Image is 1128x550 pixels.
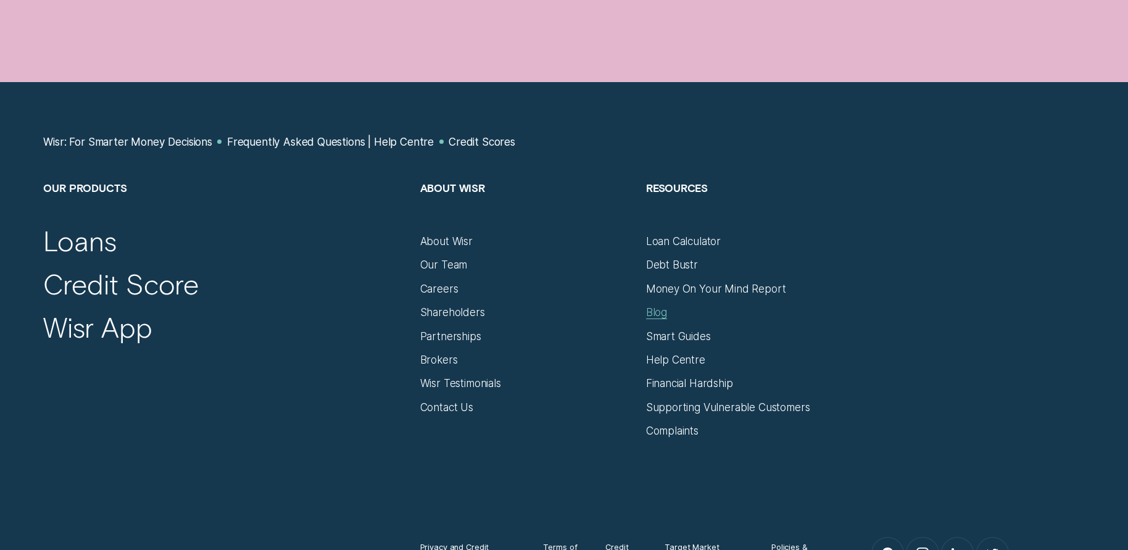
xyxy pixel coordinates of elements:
[43,135,212,148] a: Wisr: For Smarter Money Decisions
[43,181,407,234] h2: Our Products
[646,353,705,366] a: Help Centre
[420,235,473,248] a: About Wisr
[420,306,485,319] a: Shareholders
[420,377,501,390] a: Wisr Testimonials
[646,181,859,234] h2: Resources
[646,424,699,437] a: Complaints
[646,258,698,271] a: Debt Bustr
[646,330,711,343] a: Smart Guides
[646,401,810,414] a: Supporting Vulnerable Customers
[420,401,473,414] a: Contact Us
[646,377,733,390] a: Financial Hardship
[43,223,116,258] a: Loans
[43,310,152,344] a: Wisr App
[420,330,481,343] a: Partnerships
[646,235,721,248] a: Loan Calculator
[420,282,458,295] a: Careers
[420,258,468,271] a: Our Team
[227,135,434,148] a: Frequently Asked Questions | Help Centre
[43,267,199,301] a: Credit Score
[420,181,633,234] h2: About Wisr
[646,306,667,319] a: Blog
[420,353,458,366] a: Brokers
[449,135,515,148] a: Credit Scores
[646,282,786,295] a: Money On Your Mind Report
